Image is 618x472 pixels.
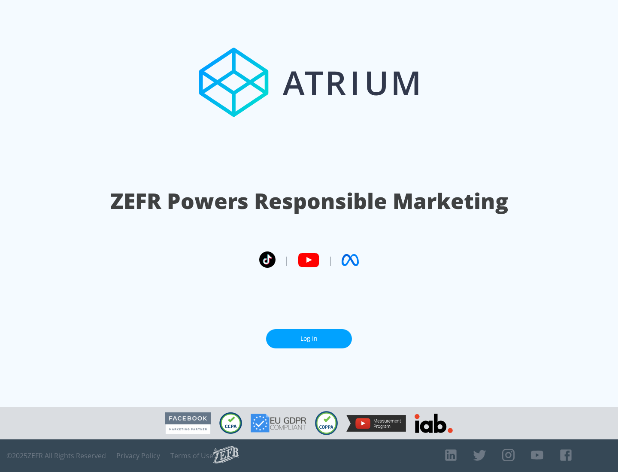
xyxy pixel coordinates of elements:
a: Terms of Use [170,451,213,460]
span: | [284,254,289,266]
img: GDPR Compliant [251,414,306,433]
span: © 2025 ZEFR All Rights Reserved [6,451,106,460]
img: Facebook Marketing Partner [165,412,211,434]
h1: ZEFR Powers Responsible Marketing [110,186,508,216]
a: Privacy Policy [116,451,160,460]
span: | [328,254,333,266]
img: IAB [415,414,453,433]
a: Log In [266,329,352,348]
img: CCPA Compliant [219,412,242,434]
img: YouTube Measurement Program [346,415,406,432]
img: COPPA Compliant [315,411,338,435]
